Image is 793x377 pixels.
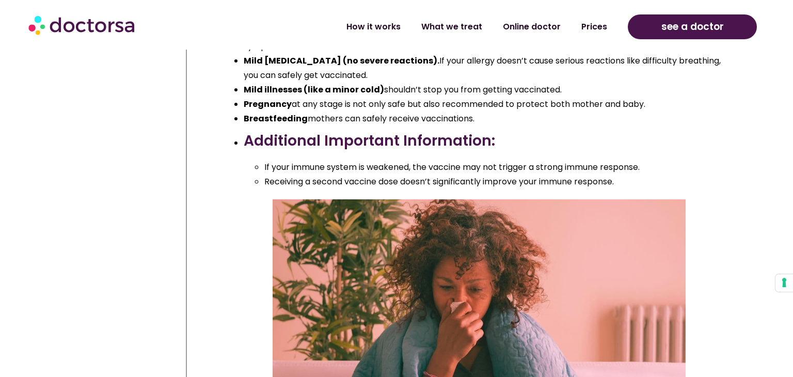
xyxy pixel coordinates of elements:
[264,160,735,175] li: If your immune system is weakened, the vaccine may not trigger a strong immune response.
[493,15,571,39] a: Online doctor
[264,175,735,189] li: Receiving a second vaccine dose doesn’t significantly improve your immune response.
[775,274,793,292] button: Your consent preferences for tracking technologies
[661,19,724,35] span: see a doctor
[209,15,617,39] nav: Menu
[244,54,735,83] li: If your allergy doesn’t cause serious reactions like difficulty breathing, you can safely get vac...
[411,15,493,39] a: What we treat
[244,83,735,97] li: shouldn’t stop you from getting vaccinated.
[571,15,617,39] a: Prices
[244,97,735,112] li: at any stage is not only safe but also recommended to protect both mother and baby.
[336,15,411,39] a: How it works
[244,113,308,124] strong: Breastfeeding
[244,130,735,152] h3: Additional Important Information:
[244,55,439,67] strong: Mild [MEDICAL_DATA] (no severe reactions).
[628,14,757,39] a: see a doctor
[244,84,384,96] strong: Mild illnesses (like a minor cold)
[244,98,292,110] strong: Pregnancy
[244,112,735,126] li: mothers can safely receive vaccinations.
